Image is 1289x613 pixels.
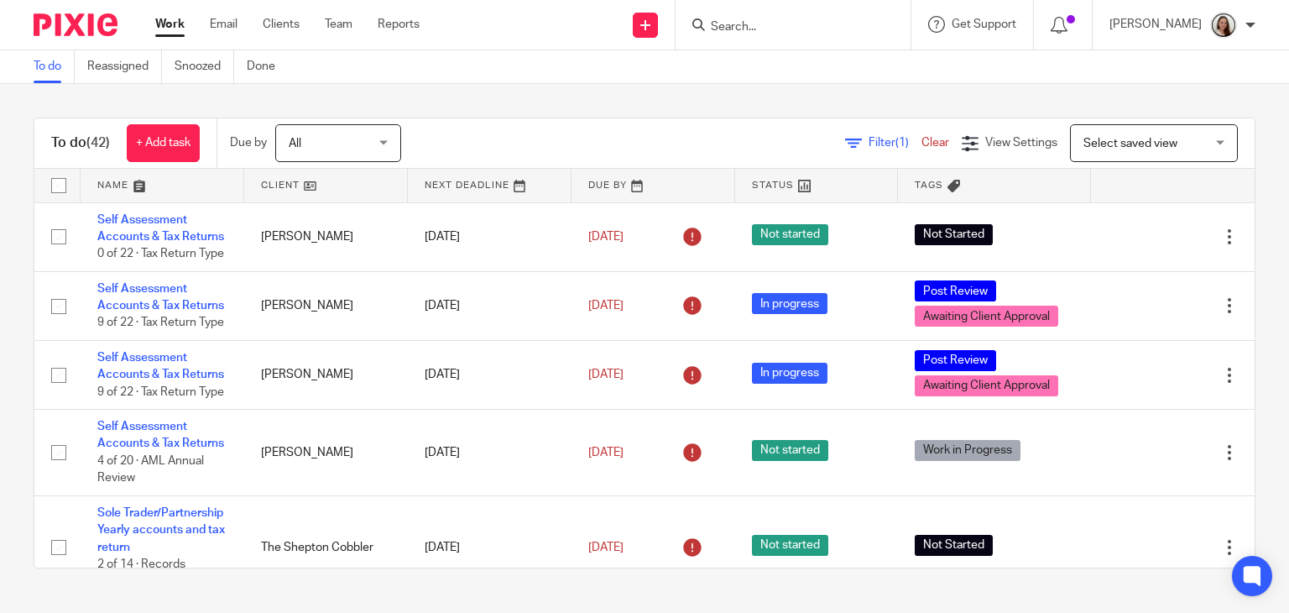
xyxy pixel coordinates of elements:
[915,224,993,245] span: Not Started
[408,271,571,340] td: [DATE]
[127,124,200,162] a: + Add task
[985,137,1057,149] span: View Settings
[408,202,571,271] td: [DATE]
[210,16,237,33] a: Email
[588,231,624,243] span: [DATE]
[244,340,408,409] td: [PERSON_NAME]
[244,495,408,599] td: The Shepton Cobbler
[588,300,624,312] span: [DATE]
[752,224,828,245] span: Not started
[915,306,1058,327] span: Awaiting Client Approval
[86,136,110,149] span: (42)
[408,410,571,496] td: [DATE]
[97,421,224,449] a: Self Assessment Accounts & Tax Returns
[97,558,185,588] span: 2 of 14 · Records Received
[1083,138,1177,149] span: Select saved view
[752,293,827,314] span: In progress
[869,137,921,149] span: Filter
[378,16,420,33] a: Reports
[263,16,300,33] a: Clients
[244,271,408,340] td: [PERSON_NAME]
[915,535,993,556] span: Not Started
[51,134,110,152] h1: To do
[752,440,828,461] span: Not started
[97,317,224,329] span: 9 of 22 · Tax Return Type
[175,50,234,83] a: Snoozed
[895,137,909,149] span: (1)
[408,495,571,599] td: [DATE]
[97,283,224,312] a: Self Assessment Accounts & Tax Returns
[915,350,996,371] span: Post Review
[752,535,828,556] span: Not started
[1109,16,1202,33] p: [PERSON_NAME]
[247,50,288,83] a: Done
[588,447,624,458] span: [DATE]
[244,410,408,496] td: [PERSON_NAME]
[1210,12,1237,39] img: Profile.png
[97,352,224,380] a: Self Assessment Accounts & Tax Returns
[34,50,75,83] a: To do
[155,16,185,33] a: Work
[289,138,301,149] span: All
[325,16,352,33] a: Team
[97,507,225,553] a: Sole Trader/Partnership Yearly accounts and tax return
[97,455,204,485] span: 4 of 20 · AML Annual Review
[244,202,408,271] td: [PERSON_NAME]
[915,181,943,190] span: Tags
[97,248,224,259] span: 0 of 22 · Tax Return Type
[915,375,1058,396] span: Awaiting Client Approval
[97,214,224,243] a: Self Assessment Accounts & Tax Returns
[915,280,996,301] span: Post Review
[921,137,949,149] a: Clear
[915,440,1020,461] span: Work in Progress
[34,13,117,36] img: Pixie
[588,369,624,380] span: [DATE]
[709,20,860,35] input: Search
[588,542,624,553] span: [DATE]
[752,363,827,384] span: In progress
[230,134,267,151] p: Due by
[87,50,162,83] a: Reassigned
[952,18,1016,30] span: Get Support
[97,386,224,398] span: 9 of 22 · Tax Return Type
[408,340,571,409] td: [DATE]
